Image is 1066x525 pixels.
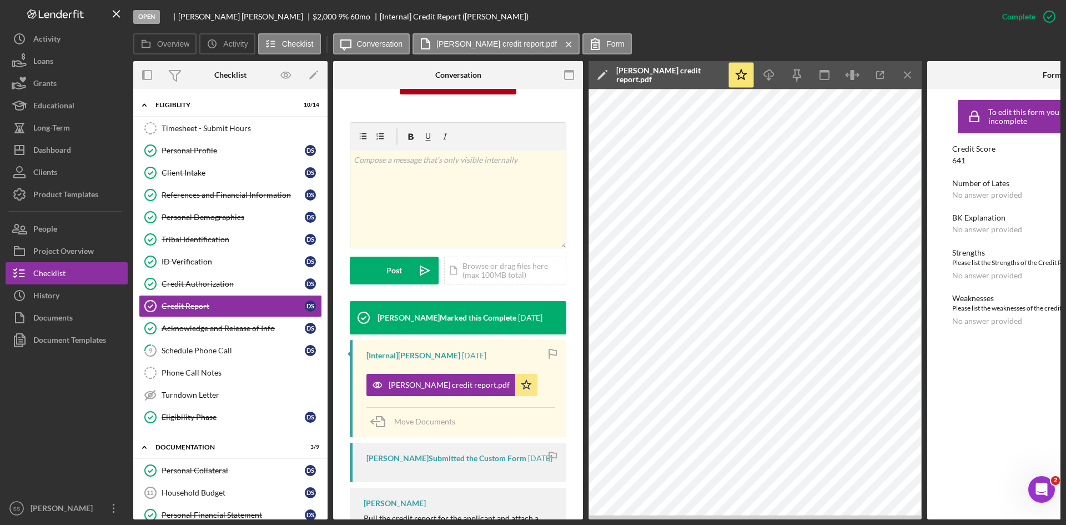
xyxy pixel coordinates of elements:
button: Activity [6,28,128,50]
div: Credit Authorization [162,279,305,288]
div: Acknowledge and Release of Info [162,324,305,333]
div: No answer provided [952,225,1022,234]
button: Long-Term [6,117,128,139]
a: Turndown Letter [139,384,322,406]
tspan: 9 [149,347,153,354]
div: D S [305,212,316,223]
a: References and Financial InformationDS [139,184,322,206]
div: Eligibility Phase [162,413,305,422]
div: Client Intake [162,168,305,177]
div: [PERSON_NAME] Submitted the Custom Form [366,454,526,463]
button: SS[PERSON_NAME] [6,497,128,519]
span: $2,000 [313,12,336,21]
a: Timesheet - Submit Hours [139,117,322,139]
button: Checklist [6,262,128,284]
a: Personal CollateralDS [139,459,322,482]
div: D S [305,412,316,423]
button: Post [350,257,439,284]
div: D S [305,323,316,334]
div: Schedule Phone Call [162,346,305,355]
button: Educational [6,94,128,117]
a: Tribal IdentificationDS [139,228,322,251]
button: Overview [133,33,197,54]
div: D S [305,145,316,156]
a: Eligibility PhaseDS [139,406,322,428]
div: Eligiblity [155,102,291,108]
a: Loans [6,50,128,72]
div: Phone Call Notes [162,368,321,377]
div: D S [305,345,316,356]
button: History [6,284,128,307]
div: Document Templates [33,329,106,354]
iframe: Intercom live chat [1028,476,1055,503]
span: Move Documents [394,417,455,426]
label: Checklist [282,39,314,48]
button: Form [582,33,632,54]
div: D S [305,465,316,476]
div: Grants [33,72,57,97]
button: People [6,218,128,240]
button: Product Templates [6,183,128,206]
div: Product Templates [33,183,98,208]
div: 10 / 14 [299,102,319,108]
div: Loans [33,50,53,75]
time: 2025-10-02 20:19 [518,313,542,322]
div: 60 mo [350,12,370,21]
div: Educational [33,94,74,119]
a: Client IntakeDS [139,162,322,184]
time: 2025-10-02 20:19 [528,454,552,463]
div: References and Financial Information [162,191,305,199]
label: Activity [223,39,248,48]
a: Clients [6,161,128,183]
div: [PERSON_NAME] credit report.pdf [389,381,510,389]
div: Personal Collateral [162,466,305,475]
div: Project Overview [33,240,94,265]
div: History [33,284,59,309]
div: Open [133,10,160,24]
div: No answer provided [952,191,1022,199]
div: Credit Report [162,302,305,311]
div: D S [305,256,316,267]
div: No answer provided [952,271,1022,280]
div: [PERSON_NAME] Marked this Complete [378,313,516,322]
div: D S [305,487,316,498]
div: Household Budget [162,488,305,497]
div: [PERSON_NAME] [28,497,100,522]
div: D S [305,189,316,201]
a: 11Household BudgetDS [139,482,322,504]
div: People [33,218,57,243]
div: Form [1043,71,1062,79]
button: Document Templates [6,329,128,351]
label: Conversation [357,39,403,48]
div: Activity [33,28,61,53]
div: D S [305,278,316,289]
div: Timesheet - Submit Hours [162,124,321,133]
div: ID Verification [162,257,305,266]
button: Conversation [333,33,410,54]
div: Personal Profile [162,146,305,155]
div: Personal Financial Statement [162,511,305,519]
div: Checklist [33,262,66,287]
div: 3 / 9 [299,444,319,451]
a: Phone Call Notes [139,362,322,384]
time: 2025-10-02 20:19 [462,351,486,360]
button: [PERSON_NAME] credit report.pdf [366,374,537,396]
a: Personal DemographicsDS [139,206,322,228]
button: Project Overview [6,240,128,262]
div: [Internal] [PERSON_NAME] [366,351,460,360]
a: Dashboard [6,139,128,161]
span: 2 [1051,476,1060,485]
button: Grants [6,72,128,94]
div: Checklist [214,71,247,79]
button: Checklist [258,33,321,54]
a: Acknowledge and Release of InfoDS [139,317,322,339]
div: Documentation [155,444,291,451]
